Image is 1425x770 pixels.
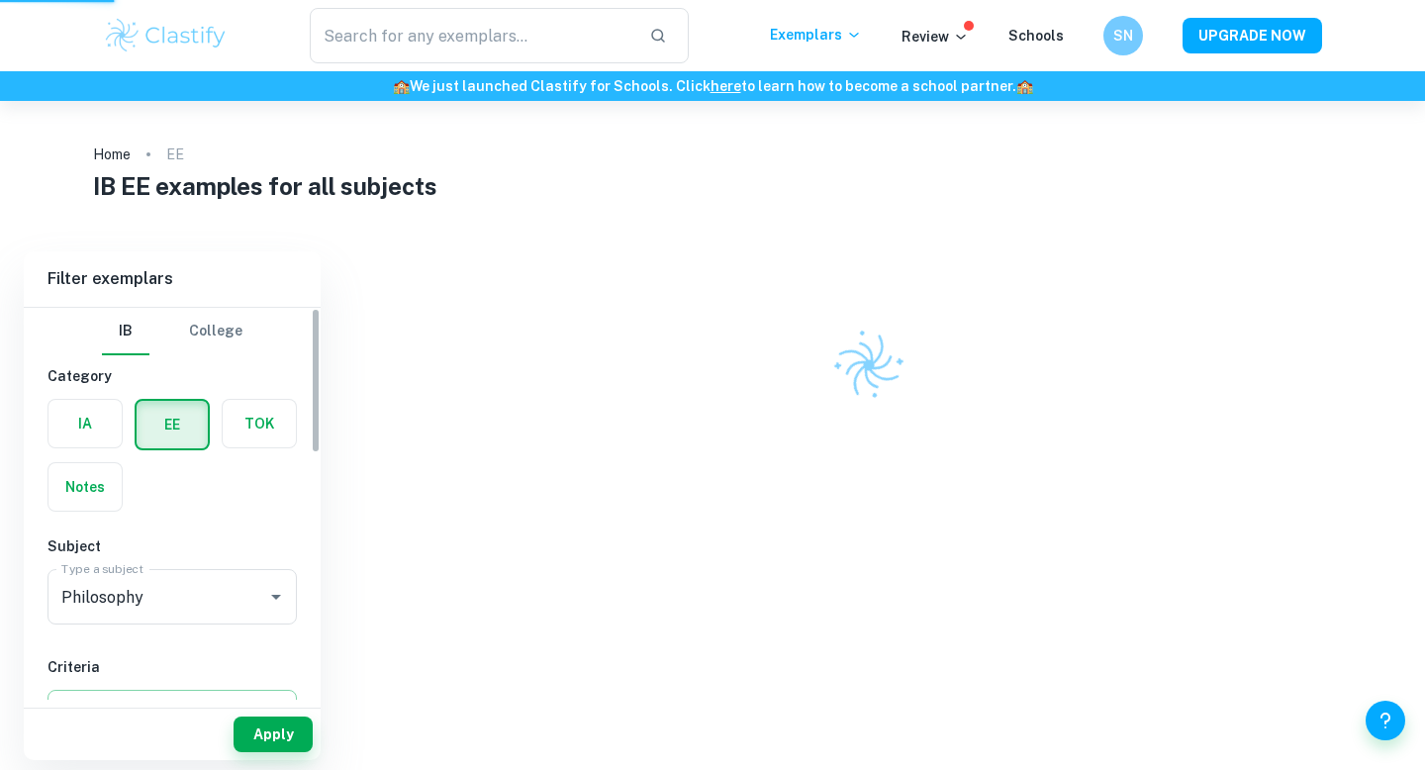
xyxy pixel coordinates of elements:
[1183,18,1322,53] button: UPGRADE NOW
[223,400,296,447] button: TOK
[1008,28,1064,44] a: Schools
[48,463,122,511] button: Notes
[93,141,131,168] a: Home
[61,560,143,577] label: Type a subject
[820,317,917,414] img: Clastify logo
[1366,701,1405,740] button: Help and Feedback
[102,308,242,355] div: Filter type choice
[137,401,208,448] button: EE
[166,144,184,165] p: EE
[262,583,290,611] button: Open
[47,656,297,678] h6: Criteria
[47,535,297,557] h6: Subject
[4,75,1421,97] h6: We just launched Clastify for Schools. Click to learn how to become a school partner.
[47,365,297,387] h6: Category
[93,168,1333,204] h1: IB EE examples for all subjects
[234,717,313,752] button: Apply
[24,251,321,307] h6: Filter exemplars
[47,690,297,725] button: Select
[770,24,862,46] p: Exemplars
[189,308,242,355] button: College
[902,26,969,48] p: Review
[1016,78,1033,94] span: 🏫
[310,8,633,63] input: Search for any exemplars...
[711,78,741,94] a: here
[48,400,122,447] button: IA
[393,78,410,94] span: 🏫
[1103,16,1143,55] button: SN
[1112,25,1135,47] h6: SN
[103,16,229,55] img: Clastify logo
[102,308,149,355] button: IB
